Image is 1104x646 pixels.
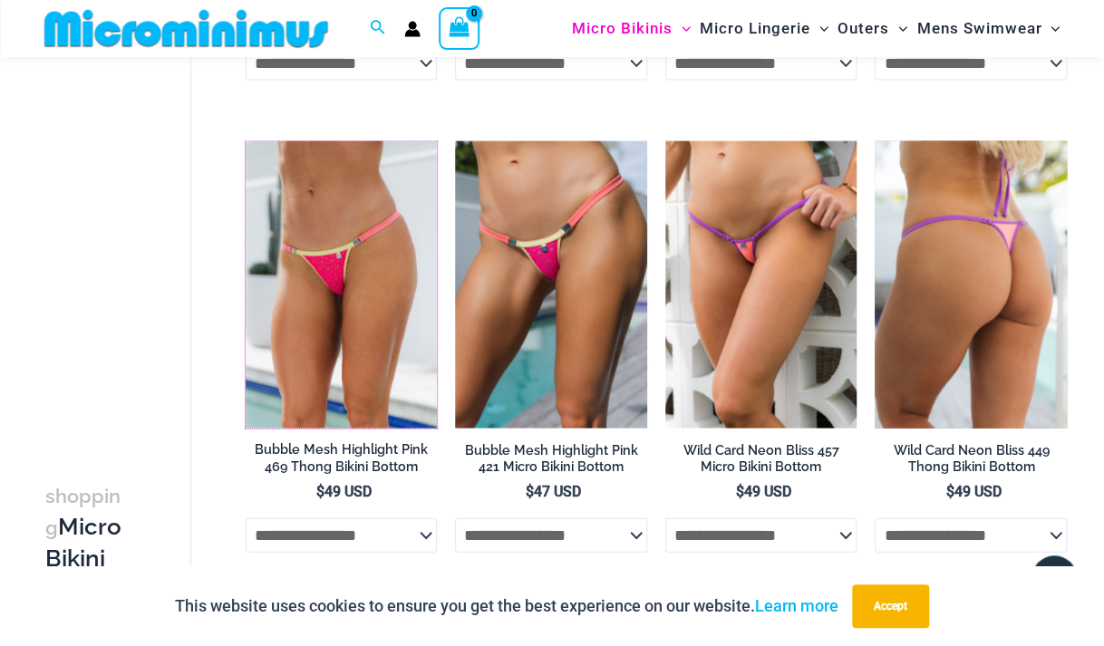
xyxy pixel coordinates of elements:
[526,483,534,500] span: $
[1041,5,1060,52] span: Menu Toggle
[246,141,438,429] a: Bubble Mesh Highlight Pink 469 Thong 01Bubble Mesh Highlight Pink 469 Thong 02Bubble Mesh Highlig...
[455,141,647,429] a: Bubble Mesh Highlight Pink 421 Micro 01Bubble Mesh Highlight Pink 421 Micro 02Bubble Mesh Highlig...
[875,141,1067,429] img: Wild Card Neon Bliss 449 Thong 02
[455,141,647,429] img: Bubble Mesh Highlight Pink 421 Micro 01
[700,5,810,52] span: Micro Lingerie
[526,483,581,500] bdi: 47 USD
[736,483,791,500] bdi: 49 USD
[572,5,673,52] span: Micro Bikinis
[945,483,1001,500] bdi: 49 USD
[852,584,929,628] button: Accept
[810,5,828,52] span: Menu Toggle
[889,5,907,52] span: Menu Toggle
[45,484,121,538] span: shopping
[875,442,1067,483] a: Wild Card Neon Bliss 449 Thong Bikini Bottom
[875,442,1067,476] h2: Wild Card Neon Bliss 449 Thong Bikini Bottom
[695,5,833,52] a: Micro LingerieMenu ToggleMenu Toggle
[455,442,647,483] a: Bubble Mesh Highlight Pink 421 Micro Bikini Bottom
[439,7,480,49] a: View Shopping Cart, empty
[246,441,438,482] a: Bubble Mesh Highlight Pink 469 Thong Bikini Bottom
[315,483,324,500] span: $
[875,141,1067,429] a: Wild Card Neon Bliss 449 Thong 01Wild Card Neon Bliss 449 Thong 02Wild Card Neon Bliss 449 Thong 02
[565,3,1068,54] nav: Site Navigation
[665,442,857,483] a: Wild Card Neon Bliss 457 Micro Bikini Bottom
[673,5,691,52] span: Menu Toggle
[246,141,438,429] img: Bubble Mesh Highlight Pink 469 Thong 01
[665,442,857,476] h2: Wild Card Neon Bliss 457 Micro Bikini Bottom
[755,596,838,615] a: Learn more
[455,442,647,476] h2: Bubble Mesh Highlight Pink 421 Micro Bikini Bottom
[916,5,1041,52] span: Mens Swimwear
[833,5,912,52] a: OutersMenu ToggleMenu Toggle
[45,61,208,423] iframe: TrustedSite Certified
[45,479,127,634] h3: Micro Bikini Bottoms
[315,483,371,500] bdi: 49 USD
[838,5,889,52] span: Outers
[665,141,857,429] img: Wild Card Neon Bliss 312 Top 457 Micro 04
[567,5,695,52] a: Micro BikinisMenu ToggleMenu Toggle
[912,5,1064,52] a: Mens SwimwearMenu ToggleMenu Toggle
[736,483,744,500] span: $
[370,17,386,40] a: Search icon link
[175,593,838,620] p: This website uses cookies to ensure you get the best experience on our website.
[945,483,954,500] span: $
[665,141,857,429] a: Wild Card Neon Bliss 312 Top 457 Micro 04Wild Card Neon Bliss 312 Top 457 Micro 05Wild Card Neon ...
[404,21,421,37] a: Account icon link
[246,441,438,475] h2: Bubble Mesh Highlight Pink 469 Thong Bikini Bottom
[37,8,335,49] img: MM SHOP LOGO FLAT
